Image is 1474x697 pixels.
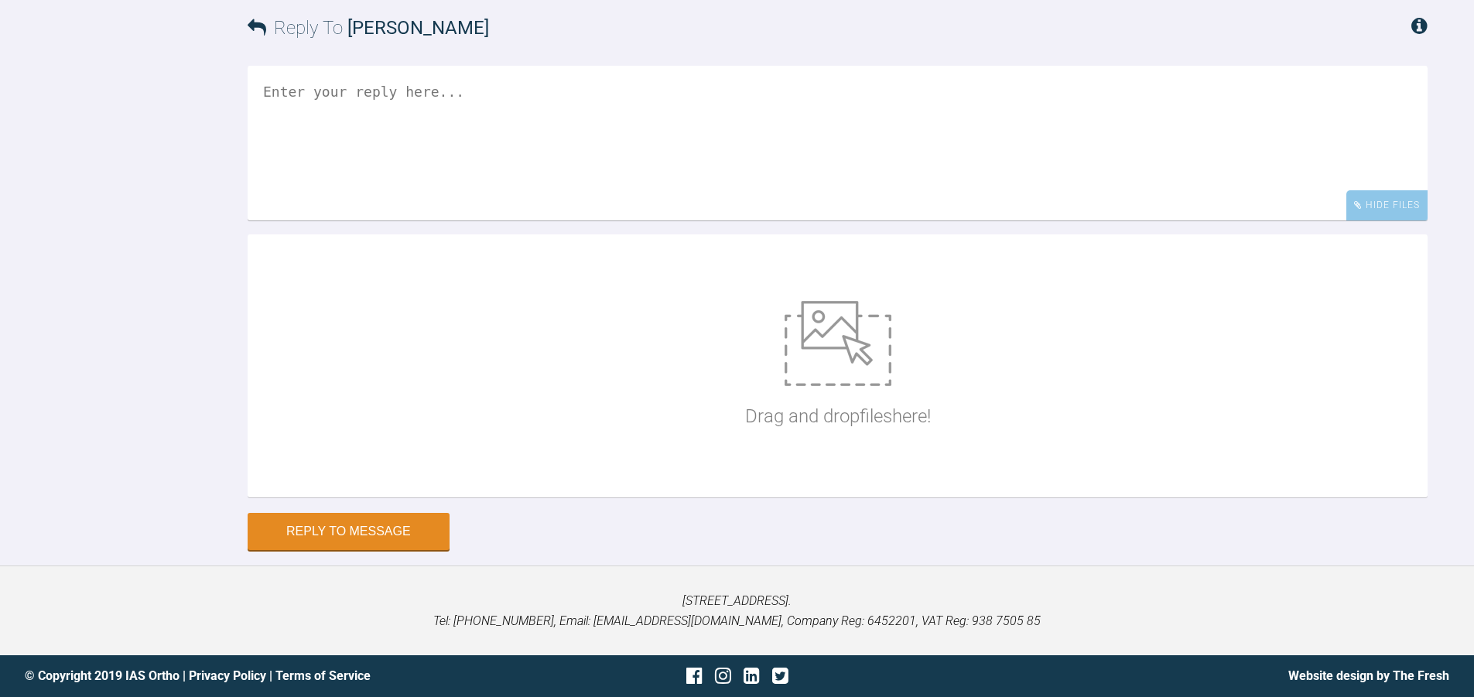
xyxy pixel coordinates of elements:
a: Terms of Service [275,668,371,683]
div: Hide Files [1346,190,1428,220]
a: Website design by The Fresh [1288,668,1449,683]
button: Reply to Message [248,513,450,550]
div: © Copyright 2019 IAS Ortho | | [25,666,500,686]
a: Privacy Policy [189,668,266,683]
span: [PERSON_NAME] [347,17,489,39]
h3: Reply To [248,13,489,43]
p: [STREET_ADDRESS]. Tel: [PHONE_NUMBER], Email: [EMAIL_ADDRESS][DOMAIN_NAME], Company Reg: 6452201,... [25,591,1449,630]
p: Drag and drop files here! [745,401,931,431]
